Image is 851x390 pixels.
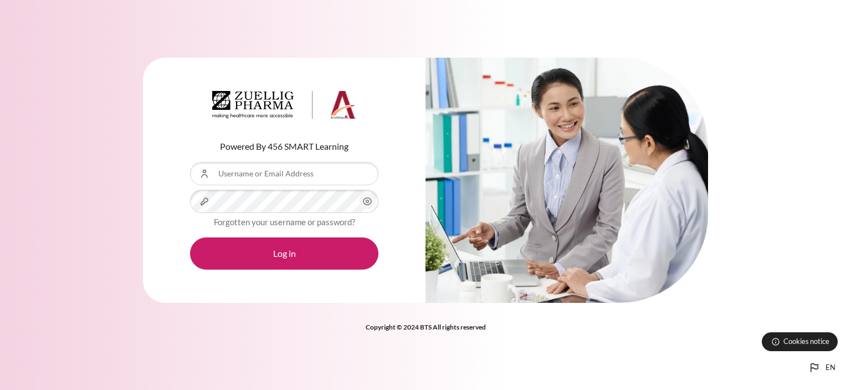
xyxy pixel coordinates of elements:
a: Architeck [212,91,356,123]
span: en [826,362,835,373]
button: Log in [190,237,378,270]
a: Forgotten your username or password? [214,217,355,227]
p: Powered By 456 SMART Learning [190,140,378,153]
button: Cookies notice [762,332,838,351]
img: Architeck [212,91,356,119]
span: Cookies notice [783,336,829,347]
button: Languages [803,357,840,379]
input: Username or Email Address [190,162,378,185]
strong: Copyright © 2024 BTS All rights reserved [366,323,486,331]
